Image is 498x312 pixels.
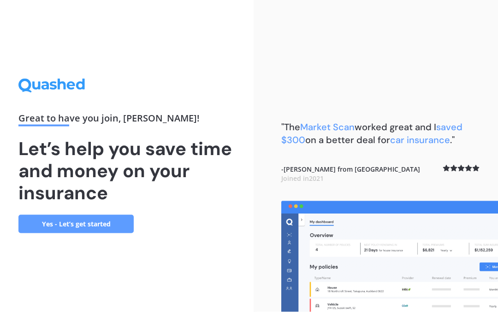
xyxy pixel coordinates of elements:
b: "The worked great and I on a better deal for ." [281,121,462,146]
img: dashboard.webp [281,201,498,312]
span: Joined in 2021 [281,174,324,183]
div: Great to have you join , [PERSON_NAME] ! [18,114,235,127]
b: - [PERSON_NAME] from [GEOGRAPHIC_DATA] [281,165,420,183]
span: car insurance [390,134,450,146]
h1: Let’s help you save time and money on your insurance [18,138,235,204]
span: saved $300 [281,121,462,146]
span: Market Scan [300,121,355,133]
a: Yes - Let’s get started [18,215,134,233]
